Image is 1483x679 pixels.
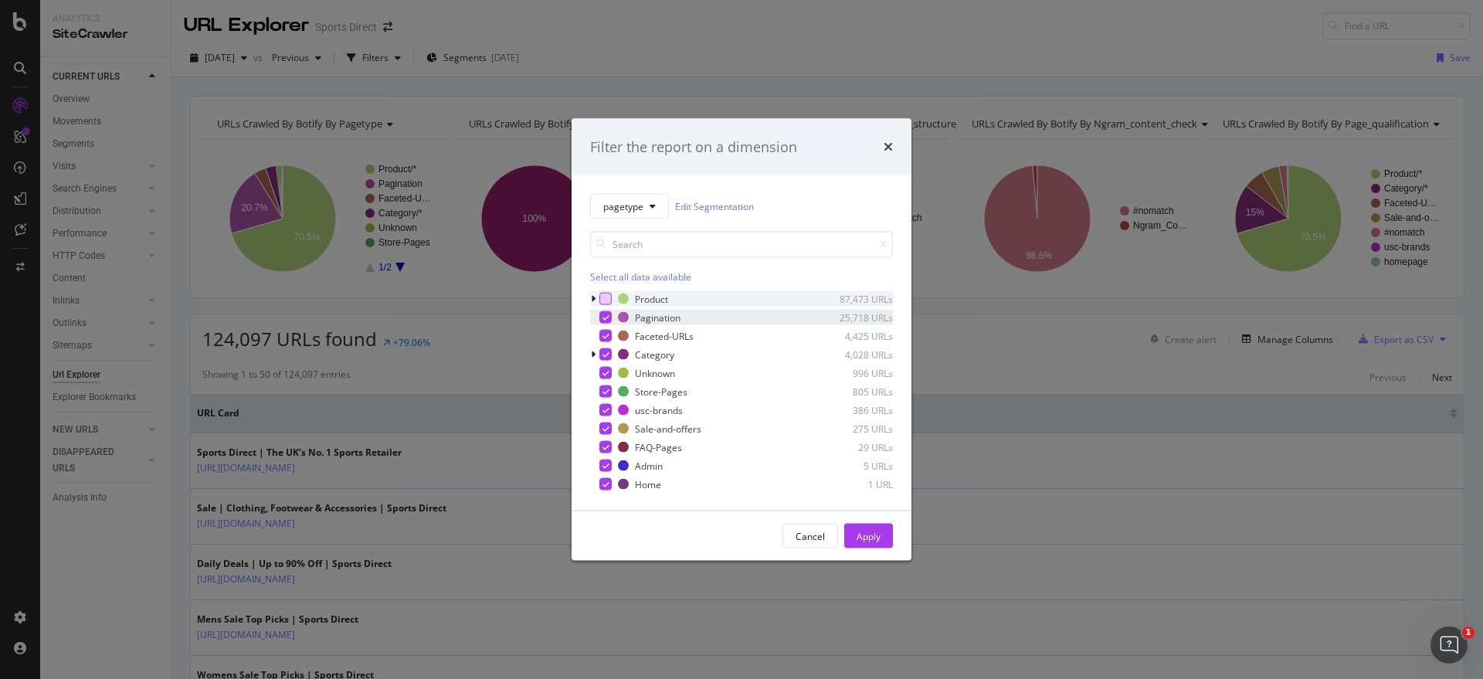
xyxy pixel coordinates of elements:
div: Sale-and-offers [635,422,701,435]
div: FAQ-Pages [635,440,682,453]
div: Faceted-URLs [635,329,694,342]
input: Search [590,231,893,258]
div: Unknown [635,366,675,379]
div: Category [635,348,674,361]
div: 4,028 URLs [817,348,893,361]
div: Home [635,477,661,491]
button: pagetype [590,194,669,219]
div: usc-brands [635,403,683,416]
button: Apply [844,524,893,548]
div: Select all data available [590,270,893,283]
div: Pagination [635,311,680,324]
div: Product [635,292,668,305]
a: Edit Segmentation [675,198,754,214]
span: 1 [1462,626,1475,639]
div: Apply [857,529,881,542]
div: 29 URLs [817,440,893,453]
div: 275 URLs [817,422,893,435]
div: times [884,137,893,157]
div: Filter the report on a dimension [590,137,797,157]
span: pagetype [603,199,643,212]
div: 5 URLs [817,459,893,472]
div: Cancel [796,529,825,542]
div: 87,473 URLs [817,292,893,305]
div: 996 URLs [817,366,893,379]
div: 25,718 URLs [817,311,893,324]
iframe: Intercom live chat [1430,626,1468,664]
div: 1 URL [817,477,893,491]
div: Admin [635,459,663,472]
div: Store-Pages [635,385,687,398]
div: 805 URLs [817,385,893,398]
div: 4,425 URLs [817,329,893,342]
button: Cancel [782,524,838,548]
div: 386 URLs [817,403,893,416]
div: modal [572,118,911,561]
